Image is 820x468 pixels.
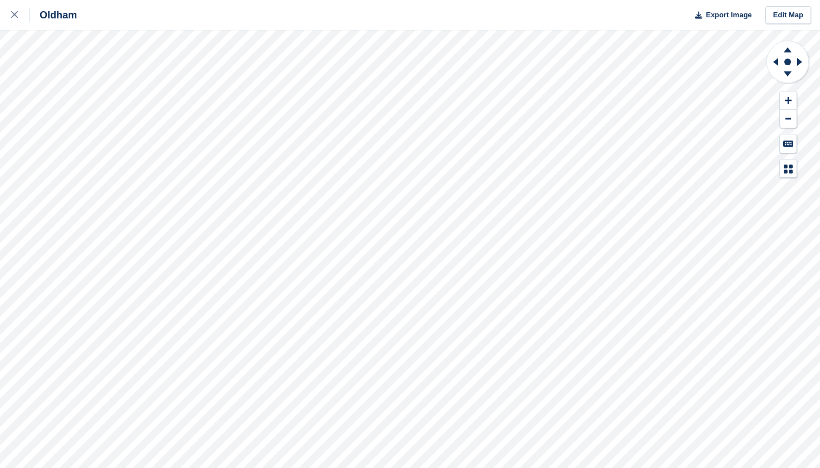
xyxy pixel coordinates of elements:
[30,8,77,22] div: Oldham
[780,160,797,178] button: Map Legend
[706,9,751,21] span: Export Image
[780,91,797,110] button: Zoom In
[765,6,811,25] a: Edit Map
[780,110,797,128] button: Zoom Out
[688,6,752,25] button: Export Image
[780,134,797,153] button: Keyboard Shortcuts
